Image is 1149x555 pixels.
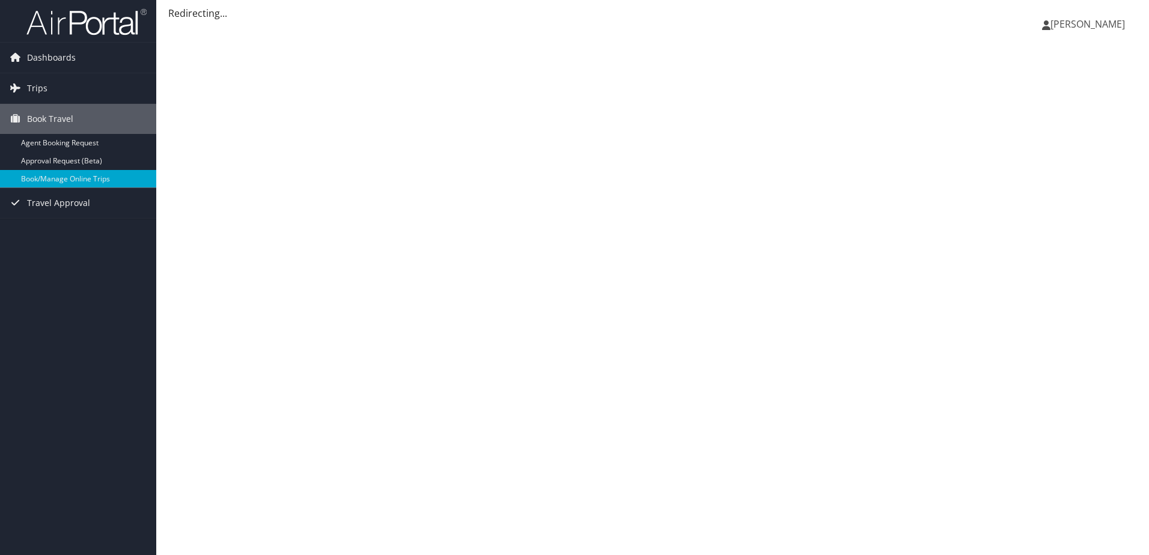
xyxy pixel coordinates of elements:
[27,188,90,218] span: Travel Approval
[27,43,76,73] span: Dashboards
[27,104,73,134] span: Book Travel
[27,73,47,103] span: Trips
[168,6,1137,20] div: Redirecting...
[1050,17,1125,31] span: [PERSON_NAME]
[26,8,147,36] img: airportal-logo.png
[1042,6,1137,42] a: [PERSON_NAME]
